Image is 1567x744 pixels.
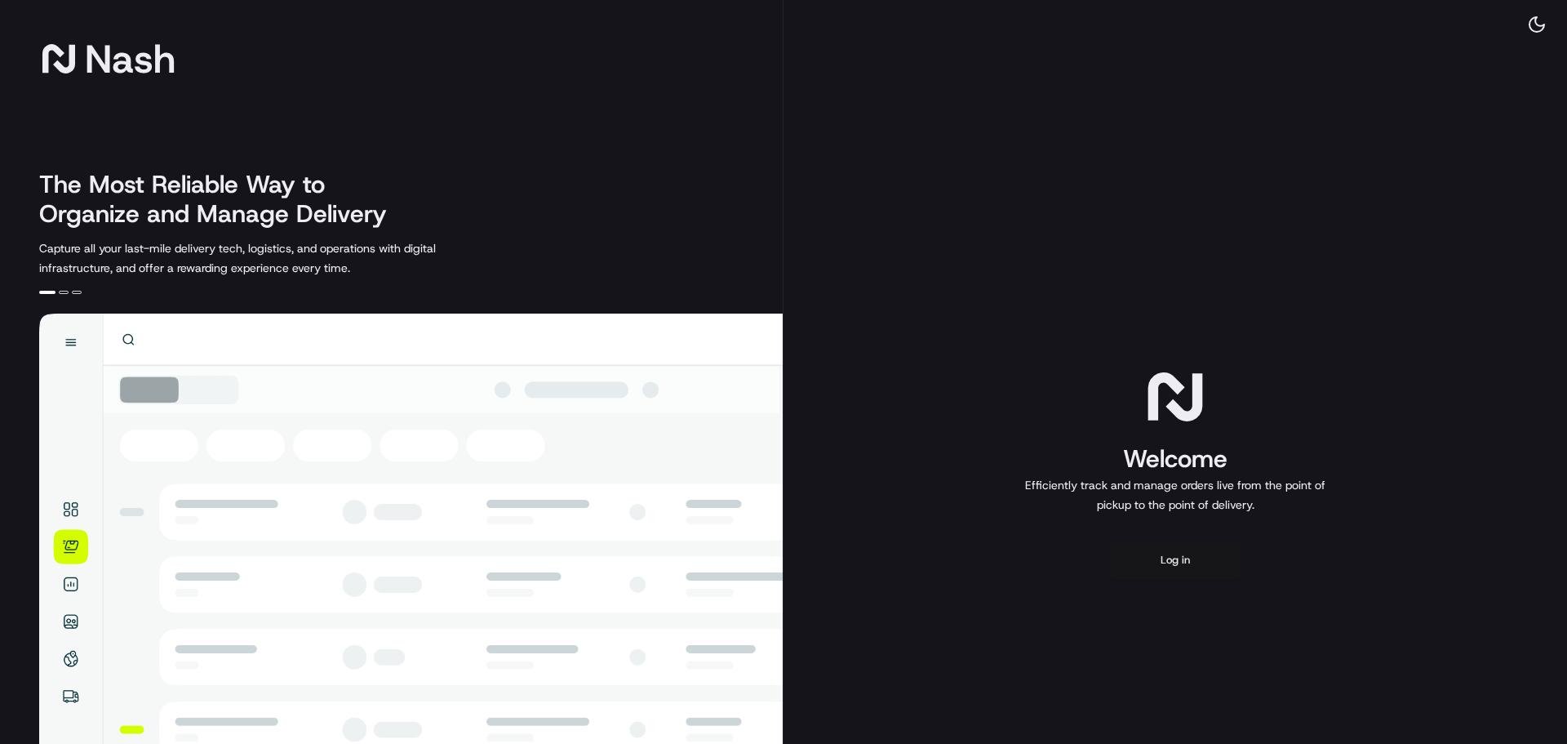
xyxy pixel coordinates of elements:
[1019,443,1332,475] h1: Welcome
[39,170,405,229] h2: The Most Reliable Way to Organize and Manage Delivery
[85,42,175,75] span: Nash
[39,238,509,278] p: Capture all your last-mile delivery tech, logistics, and operations with digital infrastructure, ...
[1019,475,1332,515] p: Efficiently track and manage orders live from the point of pickup to the point of delivery.
[1110,541,1241,580] button: Log in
